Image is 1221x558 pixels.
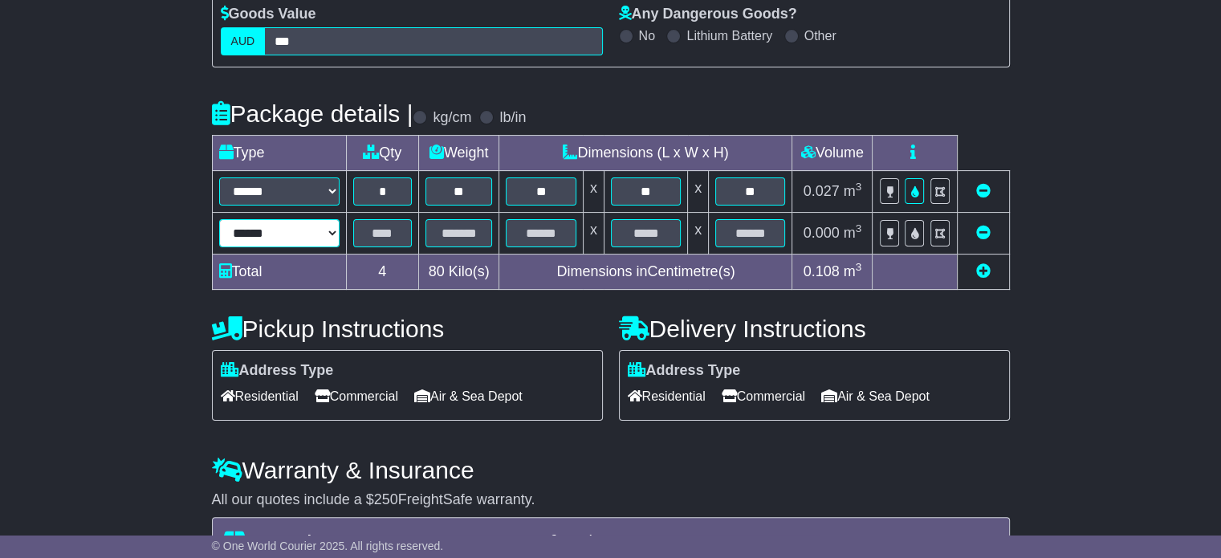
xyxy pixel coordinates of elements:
label: Address Type [628,362,741,380]
label: Other [804,28,836,43]
span: 0.027 [804,183,840,199]
td: Dimensions (L x W x H) [499,136,792,171]
label: AUD [221,27,266,55]
span: 80 [429,263,445,279]
h4: Package details | [212,100,413,127]
td: Kilo(s) [418,255,499,290]
span: m [844,225,862,241]
a: Remove this item [976,225,991,241]
span: Residential [221,384,299,409]
span: m [844,263,862,279]
td: x [688,213,709,255]
h4: Transit Insurance Coverage for $ [222,531,999,557]
td: Type [212,136,346,171]
label: Lithium Battery [686,28,772,43]
span: © One World Courier 2025. All rights reserved. [212,540,444,552]
td: Dimensions in Centimetre(s) [499,255,792,290]
td: Qty [346,136,418,171]
td: Total [212,255,346,290]
td: x [688,171,709,213]
td: x [583,171,604,213]
h4: Delivery Instructions [619,316,1010,342]
sup: 3 [856,181,862,193]
sup: 3 [856,261,862,273]
div: All our quotes include a $ FreightSafe warranty. [212,491,1010,509]
span: Air & Sea Depot [821,384,930,409]
td: Volume [792,136,873,171]
span: 250 [374,491,398,507]
td: Weight [418,136,499,171]
h4: Warranty & Insurance [212,457,1010,483]
span: Commercial [315,384,398,409]
span: Air & Sea Depot [414,384,523,409]
label: Goods Value [221,6,316,23]
span: Residential [628,384,706,409]
span: Commercial [722,384,805,409]
sup: 3 [856,222,862,234]
span: m [844,183,862,199]
label: No [639,28,655,43]
td: 4 [346,255,418,290]
span: 0.000 [804,225,840,241]
span: 0.108 [804,263,840,279]
label: lb/in [499,109,526,127]
a: Add new item [976,263,991,279]
label: Address Type [221,362,334,380]
td: x [583,213,604,255]
h4: Pickup Instructions [212,316,603,342]
label: Any Dangerous Goods? [619,6,797,23]
label: kg/cm [433,109,471,127]
span: 9.96 [597,531,644,557]
a: Remove this item [976,183,991,199]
